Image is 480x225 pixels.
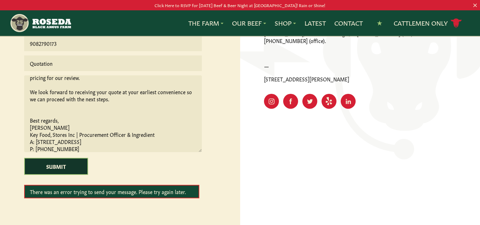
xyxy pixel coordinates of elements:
a: Cattlemen Only [394,17,462,30]
a: Visit Our Facebook Page [283,94,298,109]
input: Submit [24,158,88,175]
a: Our Beef [232,18,266,28]
img: https://roseda.com/wp-content/uploads/2021/05/roseda-25-header.png [10,13,71,33]
a: Visit Our Instagram Page [264,94,279,109]
p: [STREET_ADDRESS][PERSON_NAME] [264,75,456,82]
input: Subject* [24,55,202,71]
p: Click Here to RSVP for [DATE] Beef & Beer Night at [GEOGRAPHIC_DATA]! Rain or Shine! [24,1,456,9]
a: The Farm [188,18,223,28]
a: Latest [304,18,326,28]
input: Phone [24,36,202,51]
nav: Main Navigation [10,10,470,36]
a: Shop [275,18,296,28]
a: Visit Our Twitter Page [302,94,317,109]
a: Visit Our LinkedIn Page [341,94,356,109]
a: Contact [334,18,363,28]
div: There was an error trying to send your message. Please try again later. [24,185,199,198]
a: Visit Our Yelp Page [322,94,336,109]
p: — [264,63,456,70]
